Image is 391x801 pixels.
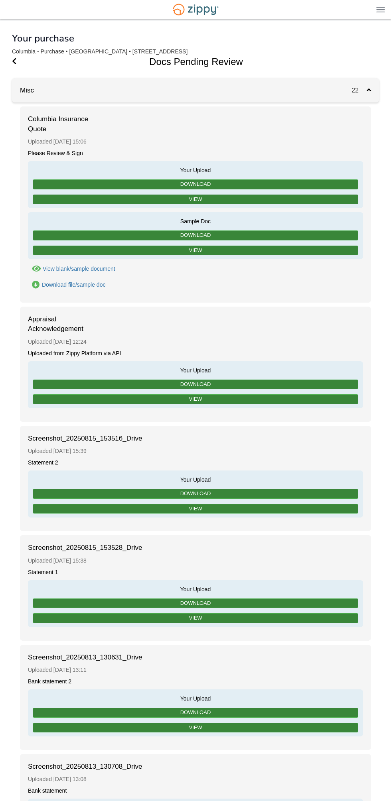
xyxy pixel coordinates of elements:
div: Columbia - Purchase • [GEOGRAPHIC_DATA] • [STREET_ADDRESS] [12,48,379,55]
span: Columbia Insurance Quote [28,114,108,134]
a: View [33,504,358,514]
div: View blank/sample document [43,266,115,272]
div: Uploaded [DATE] 12:24 [28,334,363,350]
div: Uploaded [DATE] 13:11 [28,662,363,678]
a: View [33,613,358,623]
div: Download file/sample doc [42,281,106,288]
span: Your Upload [32,365,359,374]
h1: Your purchase [12,33,74,43]
a: Download [33,598,358,608]
a: Download [33,489,358,499]
span: Screenshot_20250813_130708_Drive [28,762,108,771]
a: View [33,723,358,733]
a: View [33,246,358,256]
div: Please Review & Sign [28,150,363,157]
span: Appraisal Acknowledgement [28,315,108,334]
div: Uploaded from Zippy Platform via API [28,350,363,357]
span: Your Upload [32,693,359,703]
a: Download [33,230,358,240]
span: Screenshot_20250815_153528_Drive [28,543,108,553]
button: View Columbia Insurance Quote [28,265,115,273]
span: Your Upload [32,584,359,593]
a: Download [33,179,358,189]
a: Download Columbia Insurance Quote [28,281,105,289]
a: Download [33,380,358,390]
a: Misc [12,87,34,94]
div: Bank statement [28,787,363,795]
div: Uploaded [DATE] 15:06 [28,134,363,150]
div: Statement 2 [28,459,363,466]
span: 22 [352,87,367,94]
a: Download [33,708,358,718]
h1: Docs Pending Review [6,49,376,74]
a: View [33,394,358,404]
span: Screenshot_20250815_153516_Drive [28,434,108,443]
div: Uploaded [DATE] 15:39 [28,443,363,459]
div: Uploaded [DATE] 15:38 [28,553,363,569]
span: Screenshot_20250813_130631_Drive [28,653,108,662]
div: Bank statement 2 [28,678,363,685]
div: Statement 1 [28,569,363,576]
a: View [33,195,358,205]
span: Your Upload [32,474,359,484]
span: Your Upload [32,165,359,174]
img: Mobile Dropdown Menu [376,6,385,12]
div: Uploaded [DATE] 13:08 [28,771,363,787]
span: Sample Doc [32,216,359,225]
a: Go Back [12,49,16,74]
